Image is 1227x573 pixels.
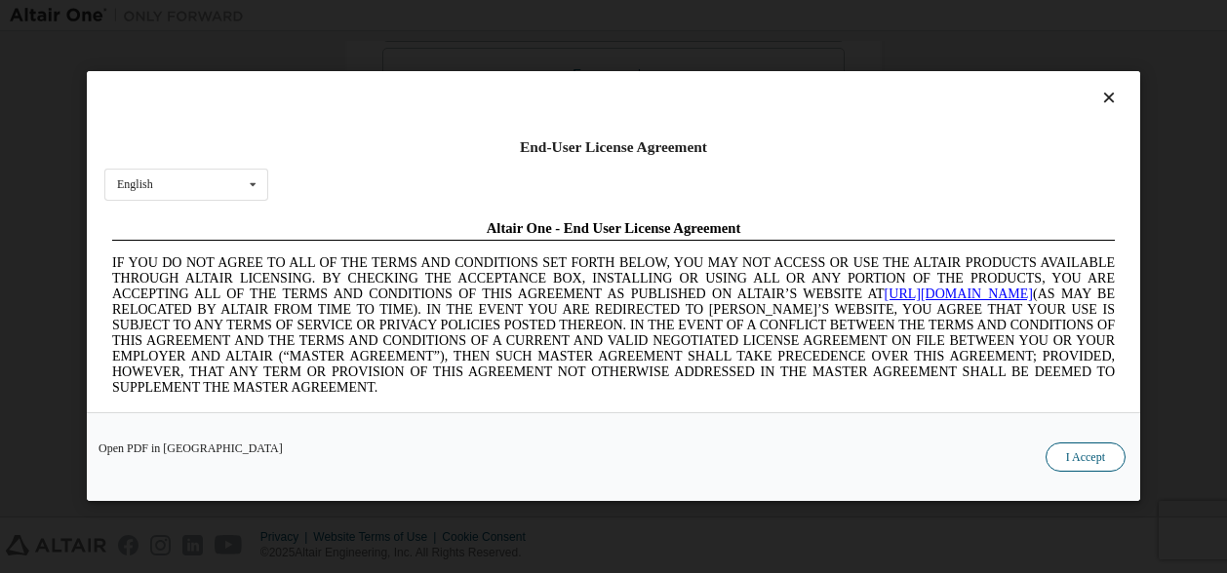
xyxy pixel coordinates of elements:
span: IF YOU DO NOT AGREE TO ALL OF THE TERMS AND CONDITIONS SET FORTH BELOW, YOU MAY NOT ACCESS OR USE... [8,43,1010,182]
a: Open PDF in [GEOGRAPHIC_DATA] [99,443,283,455]
a: [URL][DOMAIN_NAME] [780,74,929,89]
div: English [117,179,153,191]
span: Altair One - End User License Agreement [382,8,637,23]
div: End-User License Agreement [104,137,1123,157]
button: I Accept [1046,443,1126,473]
span: Lore Ipsumd Sit Ame Cons Adipisc Elitseddo (“Eiusmodte”) in utlabor Etdolo Magnaaliqua Eni. (“Adm... [8,199,1010,338]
